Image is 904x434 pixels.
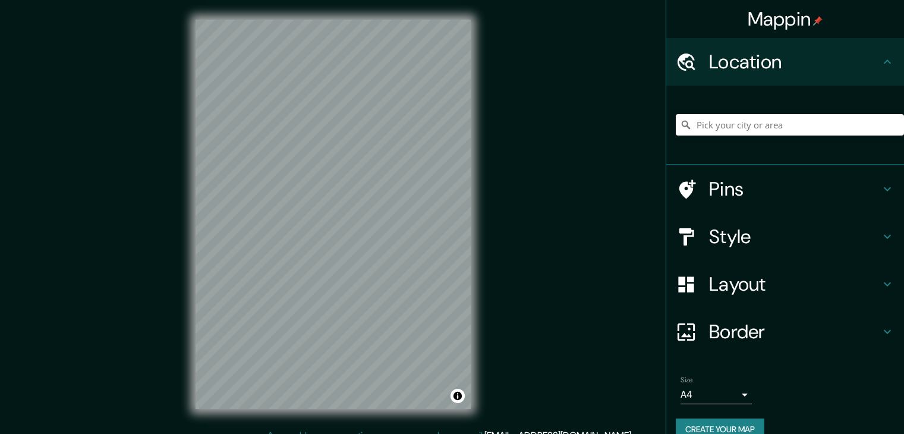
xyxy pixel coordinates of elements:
h4: Pins [709,177,880,201]
h4: Location [709,50,880,74]
div: A4 [681,385,752,404]
button: Toggle attribution [451,389,465,403]
input: Pick your city or area [676,114,904,136]
h4: Border [709,320,880,344]
img: pin-icon.png [813,16,823,26]
h4: Mappin [748,7,823,31]
div: Style [666,213,904,260]
div: Border [666,308,904,356]
h4: Layout [709,272,880,296]
div: Pins [666,165,904,213]
div: Layout [666,260,904,308]
h4: Style [709,225,880,249]
label: Size [681,375,693,385]
div: Location [666,38,904,86]
canvas: Map [196,20,471,409]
